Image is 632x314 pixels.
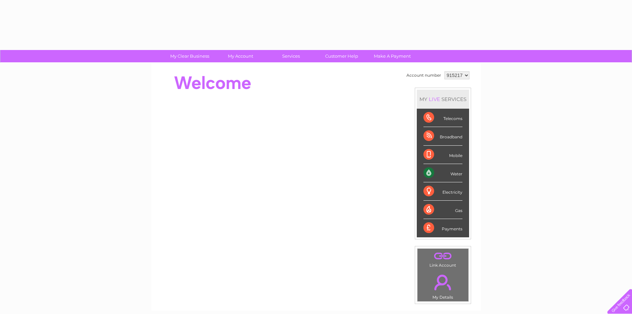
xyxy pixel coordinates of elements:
[427,96,441,102] div: LIVE
[162,50,217,62] a: My Clear Business
[423,127,462,145] div: Broadband
[423,201,462,219] div: Gas
[423,164,462,182] div: Water
[423,182,462,201] div: Electricity
[417,248,469,269] td: Link Account
[314,50,369,62] a: Customer Help
[405,70,443,81] td: Account number
[417,90,469,109] div: MY SERVICES
[423,109,462,127] div: Telecoms
[423,146,462,164] div: Mobile
[264,50,318,62] a: Services
[423,219,462,237] div: Payments
[417,269,469,302] td: My Details
[419,271,467,294] a: .
[419,250,467,262] a: .
[213,50,268,62] a: My Account
[365,50,420,62] a: Make A Payment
